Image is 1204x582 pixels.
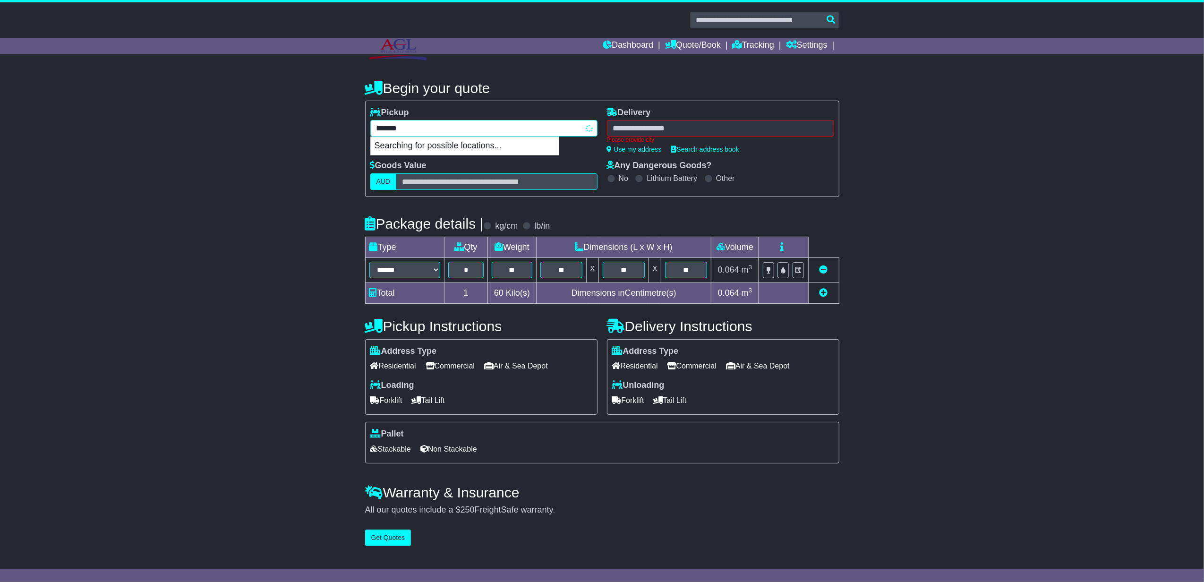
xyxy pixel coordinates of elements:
span: 250 [461,505,475,514]
span: 0.064 [718,265,739,274]
span: 0.064 [718,288,739,298]
label: Pickup [370,108,409,118]
label: No [619,174,628,183]
span: Tail Lift [412,393,445,408]
label: kg/cm [495,221,518,231]
h4: Pickup Instructions [365,318,598,334]
typeahead: Please provide city [370,120,598,137]
label: lb/in [534,221,550,231]
label: AUD [370,173,397,190]
span: 60 [494,288,504,298]
span: Residential [370,359,416,373]
label: Address Type [612,346,679,357]
td: Weight [488,237,537,257]
button: Get Quotes [365,530,411,546]
td: Volume [711,237,759,257]
sup: 3 [749,264,752,271]
span: Forklift [370,393,402,408]
sup: 3 [749,287,752,294]
a: Settings [786,38,828,54]
label: Any Dangerous Goods? [607,161,712,171]
a: Remove this item [820,265,828,274]
span: Residential [612,359,658,373]
span: Air & Sea Depot [726,359,790,373]
label: Unloading [612,380,665,391]
span: Air & Sea Depot [484,359,548,373]
a: Use my address [607,145,662,153]
td: 1 [444,282,488,303]
a: Quote/Book [665,38,721,54]
label: Other [716,174,735,183]
label: Loading [370,380,414,391]
span: Forklift [612,393,644,408]
a: Search address book [671,145,739,153]
h4: Warranty & Insurance [365,485,839,500]
td: Type [365,237,444,257]
span: Tail Lift [654,393,687,408]
label: Goods Value [370,161,427,171]
span: m [742,265,752,274]
div: All our quotes include a $ FreightSafe warranty. [365,505,839,515]
a: Add new item [820,288,828,298]
span: Stackable [370,442,411,456]
h4: Begin your quote [365,80,839,96]
td: Qty [444,237,488,257]
td: Dimensions (L x W x H) [536,237,711,257]
td: Kilo(s) [488,282,537,303]
td: Dimensions in Centimetre(s) [536,282,711,303]
span: Commercial [426,359,475,373]
h4: Package details | [365,216,484,231]
a: Dashboard [603,38,653,54]
label: Address Type [370,346,437,357]
span: m [742,288,752,298]
td: x [649,257,661,282]
a: Tracking [733,38,774,54]
label: Lithium Battery [647,174,697,183]
h4: Delivery Instructions [607,318,839,334]
span: Non Stackable [420,442,477,456]
td: x [586,257,598,282]
label: Delivery [607,108,651,118]
td: Total [365,282,444,303]
span: Commercial [667,359,717,373]
label: Pallet [370,429,404,439]
div: Please provide city [607,137,834,143]
p: Searching for possible locations... [371,137,559,155]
